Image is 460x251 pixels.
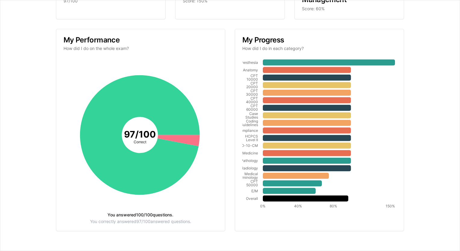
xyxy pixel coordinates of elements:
p: How did I do on the whole exam? [64,45,218,51]
tspan: 150% [386,203,395,208]
tspan: Medicine [242,151,258,155]
p: How did I do in each category? [242,45,396,51]
tspan: 30000 [246,92,258,97]
tspan: 50000 [246,183,258,187]
tspan: 10000 [247,77,258,82]
tspan: Overall [246,196,258,200]
tspan: HCPCS [245,134,258,138]
tspan: Pathology [241,158,258,163]
tspan: Correct [133,139,146,144]
h3: My Performance [64,36,218,44]
tspan: Medical [244,172,258,176]
tspan: 40% [294,203,302,208]
div: Score: 60% [302,6,396,12]
tspan: 60000 [246,107,258,112]
tspan: 97 / 100 [124,129,156,139]
tspan: CPT [250,179,258,184]
tspan: 80% [330,203,337,208]
h3: My Progress [242,36,396,44]
tspan: Case [249,111,258,116]
tspan: CPT [250,81,258,85]
tspan: Guidelines [240,122,258,127]
div: You correctly answered 97 / 100 answered questions. [64,219,218,224]
tspan: Anesthesia [239,60,258,65]
tspan: E/M [251,188,258,193]
tspan: 40000 [246,100,258,104]
tspan: Anatomy [243,68,258,72]
tspan: Coding [246,119,258,123]
tspan: CPT [250,73,258,78]
tspan: Terminology [237,175,258,180]
tspan: ICD-10-CM [238,143,258,148]
tspan: Studies [245,115,258,119]
tspan: CPT [250,104,258,108]
tspan: CPT [250,96,258,101]
tspan: Level II [246,138,258,142]
tspan: 0% [260,203,266,208]
tspan: 20000 [246,85,258,89]
tspan: Compliance [238,128,258,132]
tspan: CPT [250,88,258,93]
div: You answered 100 / 100 questions. [64,213,218,217]
tspan: Radiology [241,166,258,170]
